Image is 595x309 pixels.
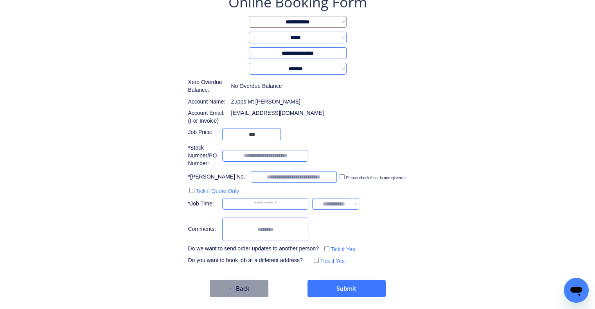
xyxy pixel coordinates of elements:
[231,98,300,106] div: Zupps Mt [PERSON_NAME]
[188,200,218,208] div: *Job Time:
[564,278,589,303] iframe: Button to launch messaging window
[210,280,268,297] button: ← Back
[331,246,355,252] label: Tick if Yes
[346,176,405,180] label: Please check if car is unregistered
[196,188,239,194] label: Tick if Quote Only
[188,245,319,253] div: Do we want to send order updates to another person?
[231,109,324,117] div: [EMAIL_ADDRESS][DOMAIN_NAME]
[188,173,246,181] div: *[PERSON_NAME] No.:
[188,129,218,136] div: Job Price:
[188,144,218,167] div: *Stock Number/PO Number:
[188,225,218,233] div: Comments:
[188,98,227,106] div: Account Name:
[320,258,345,264] label: Tick if Yes
[188,257,308,264] div: Do you want to book job at a different address?
[188,79,227,94] div: Xero Overdue Balance:
[188,109,227,125] div: Account Email: (For Invoice)
[231,82,282,90] div: No Overdue Balance
[307,280,386,297] button: Submit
